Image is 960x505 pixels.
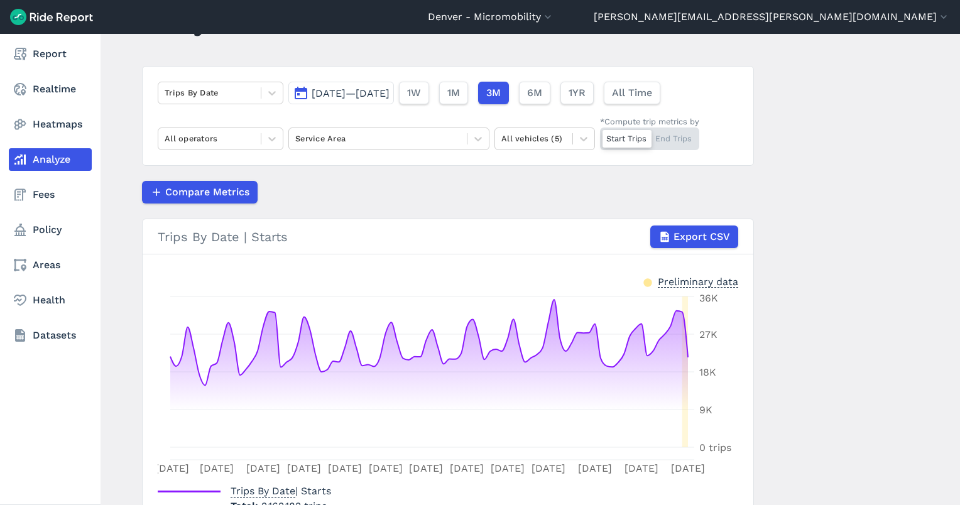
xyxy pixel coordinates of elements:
[369,462,403,474] tspan: [DATE]
[165,185,249,200] span: Compare Metrics
[288,82,394,104] button: [DATE]—[DATE]
[142,181,258,204] button: Compare Metrics
[9,148,92,171] a: Analyze
[158,225,738,248] div: Trips By Date | Starts
[9,254,92,276] a: Areas
[625,462,658,474] tspan: [DATE]
[699,404,712,416] tspan: 9K
[9,43,92,65] a: Report
[671,462,705,474] tspan: [DATE]
[604,82,660,104] button: All Time
[612,85,652,100] span: All Time
[155,462,189,474] tspan: [DATE]
[600,116,699,128] div: *Compute trip metrics by
[231,485,331,497] span: | Starts
[699,292,718,304] tspan: 36K
[231,481,295,498] span: Trips By Date
[569,85,586,100] span: 1YR
[9,113,92,136] a: Heatmaps
[650,225,738,248] button: Export CSV
[450,462,484,474] tspan: [DATE]
[532,462,565,474] tspan: [DATE]
[246,462,280,474] tspan: [DATE]
[658,274,738,288] div: Preliminary data
[447,85,460,100] span: 1M
[560,82,594,104] button: 1YR
[674,229,730,244] span: Export CSV
[486,85,501,100] span: 3M
[9,78,92,100] a: Realtime
[9,324,92,347] a: Datasets
[409,462,443,474] tspan: [DATE]
[478,82,509,104] button: 3M
[699,366,716,378] tspan: 18K
[9,183,92,206] a: Fees
[399,82,429,104] button: 1W
[10,9,93,25] img: Ride Report
[594,9,950,24] button: [PERSON_NAME][EMAIL_ADDRESS][PERSON_NAME][DOMAIN_NAME]
[407,85,421,100] span: 1W
[200,462,234,474] tspan: [DATE]
[519,82,550,104] button: 6M
[578,462,612,474] tspan: [DATE]
[699,329,717,340] tspan: 27K
[428,9,554,24] button: Denver - Micromobility
[9,289,92,312] a: Health
[491,462,525,474] tspan: [DATE]
[699,442,731,453] tspan: 0 trips
[527,85,542,100] span: 6M
[9,219,92,241] a: Policy
[287,462,321,474] tspan: [DATE]
[439,82,468,104] button: 1M
[328,462,362,474] tspan: [DATE]
[312,87,390,99] span: [DATE]—[DATE]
